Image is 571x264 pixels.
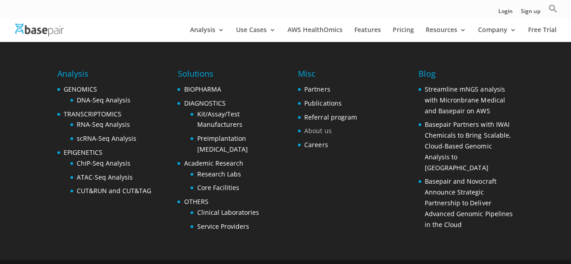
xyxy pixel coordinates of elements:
[197,134,247,153] a: Preimplantation [MEDICAL_DATA]
[77,134,136,143] a: scRNA-Seq Analysis
[184,85,221,93] a: BIOPHARMA
[197,170,241,178] a: Research Labs
[197,222,249,231] a: Service Providers
[184,99,225,107] a: DIAGNOSTICS
[393,27,414,42] a: Pricing
[184,159,243,167] a: Academic Research
[426,27,466,42] a: Resources
[498,9,513,18] a: Login
[304,85,330,93] a: Partners
[521,9,540,18] a: Sign up
[298,68,357,84] h4: Misc
[304,140,328,149] a: Careers
[64,85,97,93] a: GENOMICS
[288,27,343,42] a: AWS HealthOmics
[64,110,121,118] a: TRANSCRIPTOMICS
[304,126,331,135] a: About us
[77,120,130,129] a: RNA-Seq Analysis
[184,197,208,206] a: OTHERS
[77,96,130,104] a: DNA-Seq Analysis
[77,159,130,167] a: ChIP-Seq Analysis
[398,199,560,253] iframe: Drift Widget Chat Controller
[177,68,273,84] h4: Solutions
[15,23,64,37] img: Basepair
[236,27,276,42] a: Use Cases
[77,186,151,195] a: CUT&RUN and CUT&TAG
[548,4,557,18] a: Search Icon Link
[418,68,514,84] h4: Blog
[304,113,357,121] a: Referral program
[528,27,557,42] a: Free Trial
[197,110,242,129] a: Kit/Assay/Test Manufacturers
[57,68,151,84] h4: Analysis
[425,177,512,228] a: Basepair and Novocraft Announce Strategic Partnership to Deliver Advanced Genomic Pipelines in th...
[425,85,505,115] a: Streamline mNGS analysis with Micronbrane Medical and Basepair on AWS
[354,27,381,42] a: Features
[548,4,557,13] svg: Search
[425,120,511,171] a: Basepair Partners with IWAI Chemicals to Bring Scalable, Cloud-Based Genomic Analysis to [GEOGRAP...
[478,27,516,42] a: Company
[190,27,224,42] a: Analysis
[197,183,239,192] a: Core Facilities
[197,208,259,217] a: Clinical Laboratories
[77,173,133,181] a: ATAC-Seq Analysis
[64,148,102,157] a: EPIGENETICS
[304,99,341,107] a: Publications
